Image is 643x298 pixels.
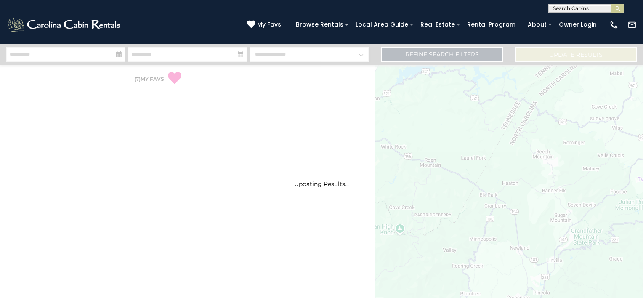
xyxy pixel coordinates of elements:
[555,18,601,31] a: Owner Login
[351,18,412,31] a: Local Area Guide
[463,18,520,31] a: Rental Program
[6,16,123,33] img: White-1-2.png
[609,20,619,29] img: phone-regular-white.png
[257,20,281,29] span: My Favs
[292,18,348,31] a: Browse Rentals
[416,18,459,31] a: Real Estate
[627,20,637,29] img: mail-regular-white.png
[523,18,551,31] a: About
[247,20,283,29] a: My Favs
